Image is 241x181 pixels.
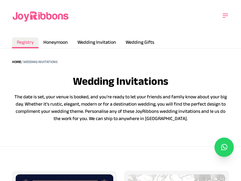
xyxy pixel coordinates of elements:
span: Honeymoon [43,40,68,45]
a: Registry [12,37,39,48]
span: Wedding Gifts [126,40,154,45]
img: joyribbons logo [12,6,70,25]
p: The date is set, your venue is booked, and you're ready to let your friends and family know about... [12,93,229,122]
a: Wedding Invitation [73,37,121,48]
a: Honeymoon [39,37,73,48]
a: Wedding Gifts [121,37,159,48]
div: / Wedding Invitations [21,59,58,64]
span: Wedding Invitation [77,40,116,45]
h3: Wedding Invitations [12,75,229,87]
a: Home [12,60,21,64]
span: Registry [17,40,34,45]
